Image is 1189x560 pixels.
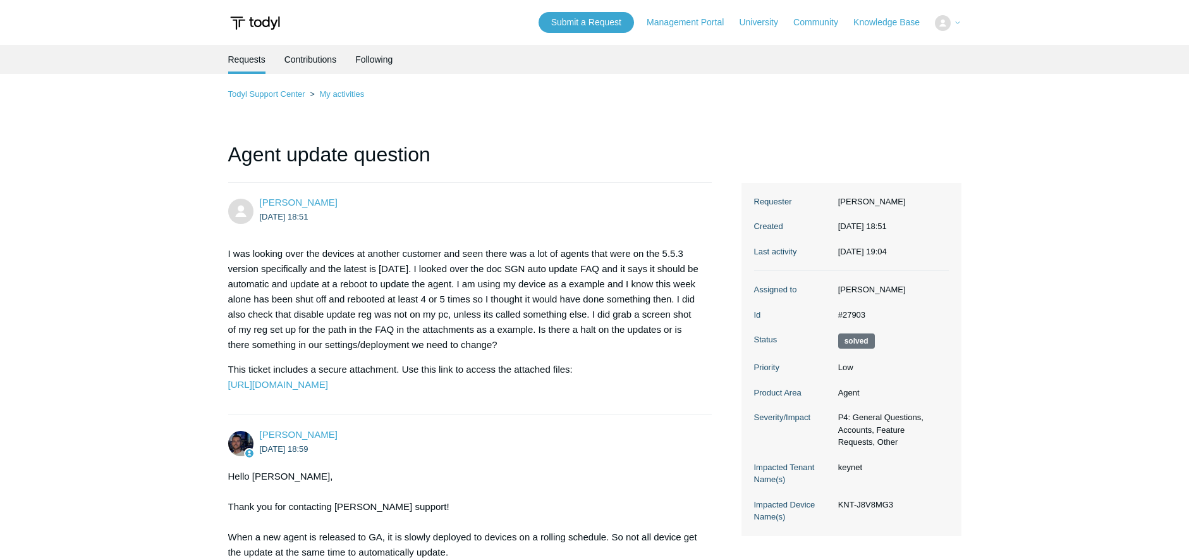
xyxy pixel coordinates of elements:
span: This request has been solved [838,333,875,349]
dt: Assigned to [754,283,832,296]
a: [PERSON_NAME] [260,429,338,440]
a: My activities [319,89,364,99]
time: 2025-09-05T19:04:46+00:00 [838,247,887,256]
a: Management Portal [647,16,736,29]
dt: Id [754,309,832,321]
a: Contributions [284,45,337,74]
dd: [PERSON_NAME] [832,196,949,208]
a: University [739,16,790,29]
time: 2025-09-03T18:51:58+00:00 [838,221,887,231]
dd: KNT-J8V8MG3 [832,499,949,511]
p: This ticket includes a secure attachment. Use this link to access the attached files: [228,362,700,392]
dt: Status [754,333,832,346]
dt: Priority [754,361,832,374]
dt: Impacted Device Name(s) [754,499,832,523]
a: Todyl Support Center [228,89,305,99]
dd: #27903 [832,309,949,321]
p: I was looking over the devices at another customer and seen there was a lot of agents that were o... [228,246,700,352]
span: Connor Davis [260,429,338,440]
dd: [PERSON_NAME] [832,283,949,296]
dd: keynet [832,461,949,474]
dt: Product Area [754,387,832,399]
dd: Agent [832,387,949,399]
dd: P4: General Questions, Accounts, Feature Requests, Other [832,411,949,449]
li: Todyl Support Center [228,89,308,99]
a: [PERSON_NAME] [260,197,338,208]
a: [URL][DOMAIN_NAME] [228,379,328,390]
dt: Requester [754,196,832,208]
a: Submit a Request [539,12,634,33]
img: Todyl Support Center Help Center home page [228,11,282,35]
h1: Agent update question [228,139,712,183]
li: My activities [307,89,364,99]
time: 2025-09-03T18:51:58Z [260,212,308,221]
dt: Last activity [754,246,832,258]
dt: Created [754,220,832,233]
time: 2025-09-03T18:59:38Z [260,444,308,454]
dt: Severity/Impact [754,411,832,424]
li: Requests [228,45,265,74]
dd: Low [832,361,949,374]
a: Knowledge Base [853,16,932,29]
a: Community [793,16,851,29]
span: Michael Matulewicz [260,197,338,208]
dt: Impacted Tenant Name(s) [754,461,832,486]
a: Following [355,45,393,74]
